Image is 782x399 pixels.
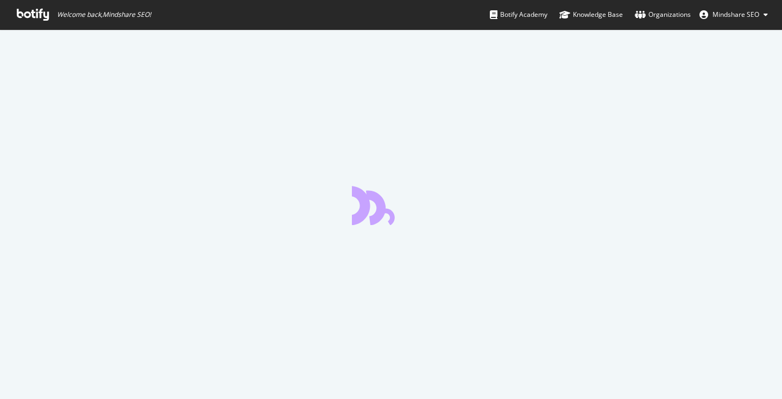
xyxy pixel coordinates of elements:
[635,9,691,20] div: Organizations
[57,10,151,19] span: Welcome back, Mindshare SEO !
[490,9,547,20] div: Botify Academy
[559,9,623,20] div: Knowledge Base
[352,186,430,225] div: animation
[712,10,759,19] span: Mindshare SEO
[691,6,777,23] button: Mindshare SEO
